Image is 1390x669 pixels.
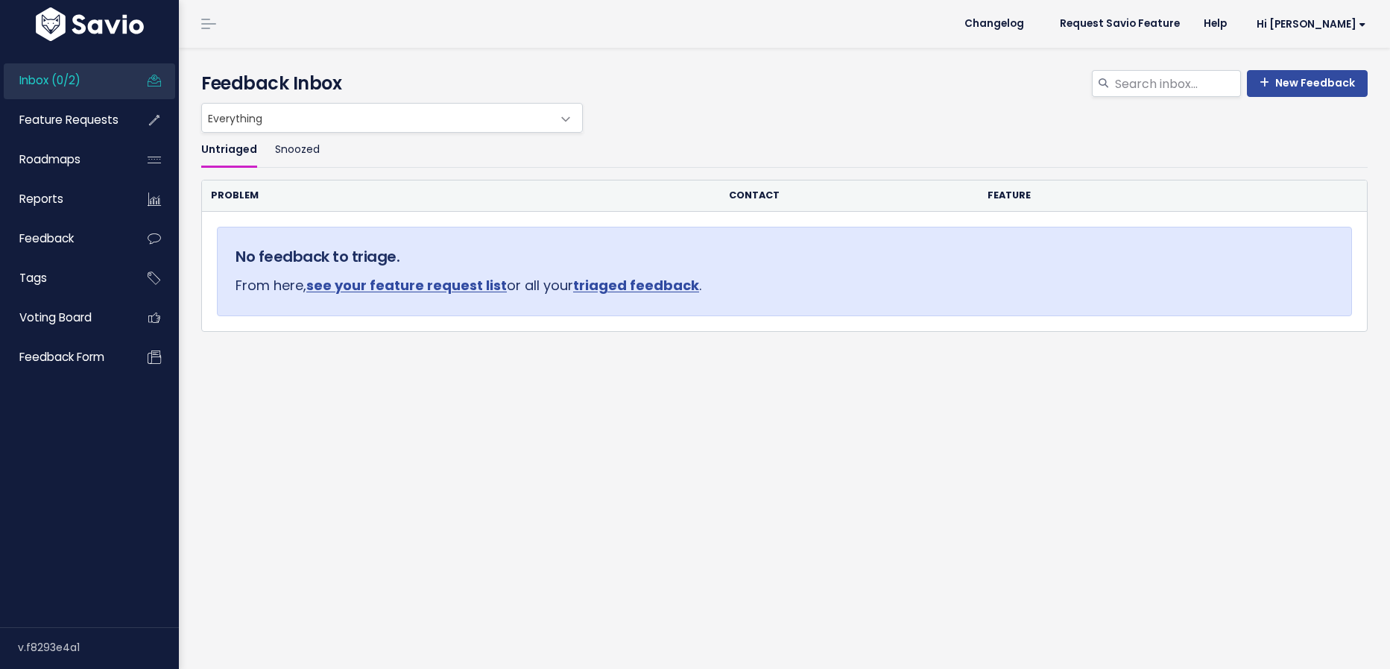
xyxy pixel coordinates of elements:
[19,270,47,286] span: Tags
[201,70,1368,97] h4: Feedback Inbox
[4,182,124,216] a: Reports
[201,133,257,168] a: Untriaged
[18,628,179,667] div: v.f8293e4a1
[4,63,124,98] a: Inbox (0/2)
[1247,70,1368,97] a: New Feedback
[32,7,148,41] img: logo-white.9d6f32f41409.svg
[275,133,320,168] a: Snoozed
[201,133,1368,168] ul: Filter feature requests
[1257,19,1366,30] span: Hi [PERSON_NAME]
[202,180,720,211] th: Problem
[19,112,119,128] span: Feature Requests
[19,230,74,246] span: Feedback
[964,19,1024,29] span: Changelog
[306,276,507,295] a: see your feature request list
[573,276,699,295] a: triaged feedback
[1113,70,1241,97] input: Search inbox...
[19,191,63,207] span: Reports
[720,180,979,211] th: Contact
[202,104,552,132] span: Everything
[19,349,104,365] span: Feedback form
[4,340,124,374] a: Feedback form
[1192,13,1239,35] a: Help
[236,274,1333,298] p: From here, or all your .
[19,310,92,325] span: Voting Board
[1048,13,1192,35] a: Request Savio Feature
[4,103,124,137] a: Feature Requests
[201,103,583,133] span: Everything
[236,245,1333,268] h5: No feedback to triage.
[4,261,124,295] a: Tags
[19,72,80,88] span: Inbox (0/2)
[4,222,124,256] a: Feedback
[1239,13,1378,36] a: Hi [PERSON_NAME]
[979,180,1302,211] th: Feature
[19,151,80,167] span: Roadmaps
[4,301,124,335] a: Voting Board
[4,142,124,177] a: Roadmaps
